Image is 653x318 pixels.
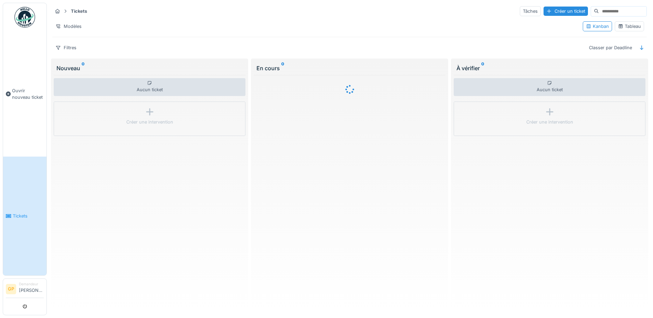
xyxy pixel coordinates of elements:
div: Créer une intervention [526,119,573,125]
div: Demandeur [19,282,44,287]
div: Tâches [520,6,541,16]
div: Créer un ticket [544,7,588,16]
sup: 0 [281,64,284,72]
div: Tableau [618,23,641,30]
span: Tickets [13,213,44,219]
div: Nouveau [56,64,243,72]
a: Ouvrir nouveau ticket [3,31,46,157]
li: GP [6,284,16,294]
strong: Tickets [68,8,90,14]
div: Kanban [586,23,609,30]
sup: 0 [82,64,85,72]
div: Classer par Deadline [586,43,635,53]
div: Créer une intervention [126,119,173,125]
div: Modèles [52,21,85,31]
img: Badge_color-CXgf-gQk.svg [14,7,35,28]
div: Filtres [52,43,80,53]
a: GP Demandeur[PERSON_NAME] [6,282,44,298]
sup: 0 [481,64,484,72]
div: Aucun ticket [454,78,645,96]
li: [PERSON_NAME] [19,282,44,296]
a: Tickets [3,157,46,275]
div: En cours [256,64,443,72]
div: À vérifier [456,64,643,72]
span: Ouvrir nouveau ticket [12,87,44,100]
div: Aucun ticket [54,78,245,96]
